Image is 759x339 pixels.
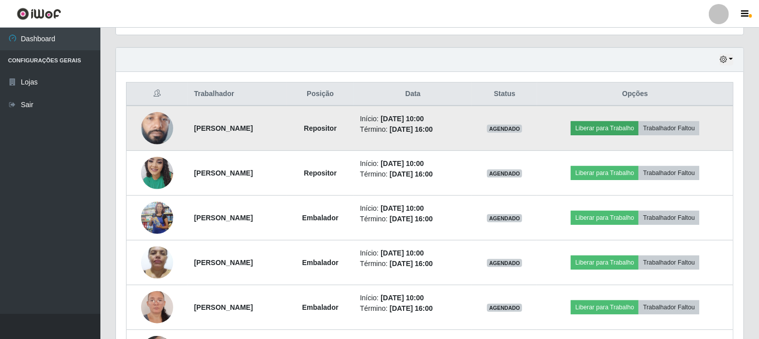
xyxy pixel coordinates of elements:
[487,304,522,312] span: AGENDADO
[194,169,252,177] strong: [PERSON_NAME]
[639,121,699,135] button: Trabalhador Faltou
[360,248,466,259] li: Início:
[390,304,433,312] time: [DATE] 16:00
[354,82,472,106] th: Data
[360,203,466,214] li: Início:
[360,124,466,135] li: Término:
[390,170,433,178] time: [DATE] 16:00
[571,166,639,180] button: Liberar para Trabalho
[390,260,433,268] time: [DATE] 16:00
[17,8,61,20] img: CoreUI Logo
[141,241,173,284] img: 1707253848276.jpeg
[390,125,433,133] time: [DATE] 16:00
[639,300,699,314] button: Trabalhador Faltou
[390,215,433,223] time: [DATE] 16:00
[360,259,466,269] li: Término:
[381,294,424,302] time: [DATE] 10:00
[639,166,699,180] button: Trabalhador Faltou
[571,256,639,270] button: Liberar para Trabalho
[537,82,733,106] th: Opções
[639,256,699,270] button: Trabalhador Faltou
[194,124,252,132] strong: [PERSON_NAME]
[360,293,466,303] li: Início:
[302,303,338,311] strong: Embalador
[487,169,522,178] span: AGENDADO
[360,303,466,314] li: Término:
[571,300,639,314] button: Liberar para Trabalho
[360,214,466,224] li: Término:
[639,211,699,225] button: Trabalhador Faltou
[381,249,424,257] time: [DATE] 10:00
[487,214,522,222] span: AGENDADO
[287,82,354,106] th: Posição
[360,114,466,124] li: Início:
[141,151,173,194] img: 1742396423884.jpeg
[304,169,336,177] strong: Repositor
[487,259,522,267] span: AGENDADO
[304,124,336,132] strong: Repositor
[381,159,424,167] time: [DATE] 10:00
[360,158,466,169] li: Início:
[141,181,173,255] img: 1705104978239.jpeg
[571,121,639,135] button: Liberar para Trabalho
[194,259,252,267] strong: [PERSON_NAME]
[188,82,287,106] th: Trabalhador
[360,169,466,180] li: Término:
[487,125,522,133] span: AGENDADO
[194,303,252,311] strong: [PERSON_NAME]
[381,204,424,212] time: [DATE] 10:00
[381,115,424,123] time: [DATE] 10:00
[194,214,252,222] strong: [PERSON_NAME]
[472,82,537,106] th: Status
[302,214,338,222] strong: Embalador
[141,93,173,164] img: 1745421855441.jpeg
[302,259,338,267] strong: Embalador
[571,211,639,225] button: Liberar para Trabalho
